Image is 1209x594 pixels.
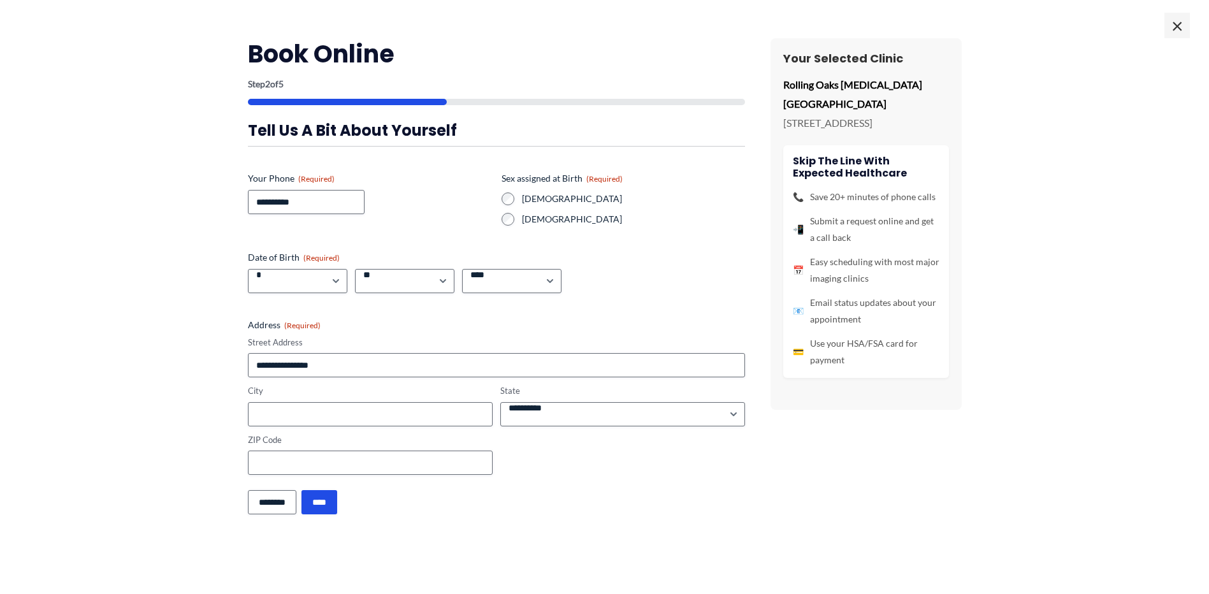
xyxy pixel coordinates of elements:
[793,189,804,205] span: 📞
[1164,13,1190,38] span: ×
[248,172,491,185] label: Your Phone
[793,303,804,319] span: 📧
[248,251,340,264] legend: Date of Birth
[793,254,939,287] li: Easy scheduling with most major imaging clinics
[303,253,340,263] span: (Required)
[783,113,949,133] p: [STREET_ADDRESS]
[500,385,745,397] label: State
[284,321,321,330] span: (Required)
[793,189,939,205] li: Save 20+ minutes of phone calls
[248,385,493,397] label: City
[279,78,284,89] span: 5
[793,155,939,179] h4: Skip the line with Expected Healthcare
[248,38,745,69] h2: Book Online
[793,294,939,328] li: Email status updates about your appointment
[793,262,804,279] span: 📅
[265,78,270,89] span: 2
[793,213,939,246] li: Submit a request online and get a call back
[502,172,623,185] legend: Sex assigned at Birth
[522,213,745,226] label: [DEMOGRAPHIC_DATA]
[248,434,493,446] label: ZIP Code
[248,337,745,349] label: Street Address
[248,319,321,331] legend: Address
[248,80,745,89] p: Step of
[783,51,949,66] h3: Your Selected Clinic
[248,120,745,140] h3: Tell us a bit about yourself
[783,75,949,113] p: Rolling Oaks [MEDICAL_DATA] [GEOGRAPHIC_DATA]
[793,221,804,238] span: 📲
[298,174,335,184] span: (Required)
[522,192,745,205] label: [DEMOGRAPHIC_DATA]
[793,335,939,368] li: Use your HSA/FSA card for payment
[586,174,623,184] span: (Required)
[793,344,804,360] span: 💳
